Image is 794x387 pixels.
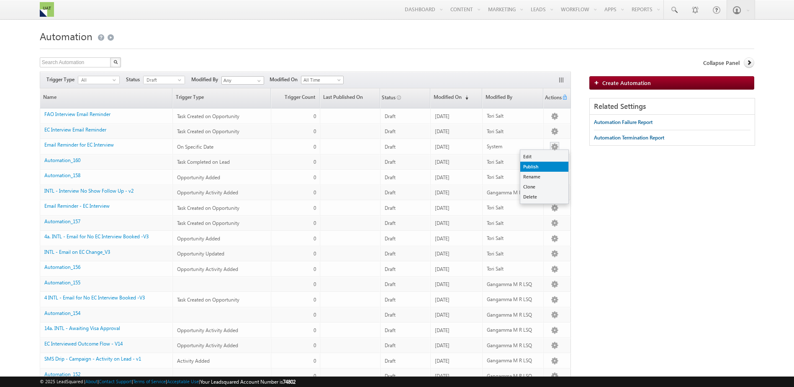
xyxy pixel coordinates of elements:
[313,159,316,165] span: 0
[313,342,316,348] span: 0
[177,220,239,226] span: Task Created on Opportunity
[313,113,316,119] span: 0
[487,281,540,288] div: Gangamma M R LSQ
[487,250,540,258] div: Tori Salt
[487,173,540,181] div: Tori Salt
[78,76,113,84] span: All
[520,182,568,192] a: Clone
[487,357,540,364] div: Gangamma M R LSQ
[487,235,540,242] div: Tori Salt
[431,88,482,108] a: Modified On(sorted descending)
[313,220,316,226] span: 0
[313,297,316,303] span: 0
[385,128,396,134] span: Draft
[44,249,110,255] a: INTL - Email on EC Change_V3
[44,172,80,178] a: Automation_158
[200,379,296,385] span: Your Leadsquared Account Number is
[385,235,396,242] span: Draft
[487,342,540,349] div: Gangamma M R LSQ
[44,157,80,163] a: Automation_160
[144,76,178,84] span: Draft
[385,220,396,226] span: Draft
[44,341,123,347] a: EC Interviewed Outcome Flow - V14
[44,218,80,224] a: Automation_157
[435,205,450,211] span: [DATE]
[487,204,540,212] div: Tori Salt
[594,130,664,145] a: Automation Termination Report
[177,128,239,134] span: Task Created on Opportunity
[313,174,316,181] span: 0
[385,250,396,257] span: Draft
[177,358,210,364] span: Activity Added
[313,189,316,196] span: 0
[173,88,270,108] a: Trigger Type
[483,88,543,108] a: Modified By
[44,325,120,331] a: 14a. INTL - Awaiting Visa Approval
[435,235,450,242] span: [DATE]
[435,266,450,272] span: [DATE]
[435,373,450,379] span: [DATE]
[435,358,450,364] span: [DATE]
[435,342,450,348] span: [DATE]
[487,326,540,334] div: Gangamma M R LSQ
[385,373,396,379] span: Draft
[435,144,450,150] span: [DATE]
[313,373,316,379] span: 0
[44,264,80,270] a: Automation_156
[385,189,396,196] span: Draft
[85,379,98,384] a: About
[594,115,653,130] a: Automation Failure Report
[520,192,568,202] a: Delete
[487,112,540,120] div: Tori Salt
[590,98,755,115] div: Related Settings
[44,203,110,209] a: Email Reminder - EC Interview
[44,111,110,117] a: FAO Interview Email Reminder
[435,189,450,196] span: [DATE]
[520,172,568,182] a: Rename
[44,233,149,240] a: 4a. INTL - Email for No EC Interview Booked -V3
[544,89,562,108] span: Actions
[594,119,653,126] div: Automation Failure Report
[435,250,450,257] span: [DATE]
[487,189,540,196] div: Gangamma M R LSQ
[435,327,450,333] span: [DATE]
[99,379,132,384] a: Contact Support
[435,312,450,318] span: [DATE]
[313,266,316,272] span: 0
[44,294,145,301] a: 4 INTL - Email for No EC Interview Booked -V3
[703,59,740,67] span: Collapse Panel
[44,371,80,377] a: Automation_152
[177,297,239,303] span: Task Created on Opportunity
[44,142,114,148] a: Email Reminder for EC Interview
[594,134,664,142] div: Automation Termination Report
[253,77,263,85] a: Show All Items
[178,78,185,82] span: select
[487,219,540,227] div: Tori Salt
[177,189,238,196] span: Opportunity Activity Added
[177,205,239,211] span: Task Created on Opportunity
[177,113,239,119] span: Task Created on Opportunity
[520,162,568,172] a: Publish
[385,159,396,165] span: Draft
[313,128,316,134] span: 0
[221,76,264,85] input: Type to Search
[177,250,224,257] span: Opportunity Updated
[44,126,106,133] a: EC Interview Email Reminder
[435,159,450,165] span: [DATE]
[385,358,396,364] span: Draft
[301,76,344,84] a: All Time
[40,88,172,108] a: Name
[435,128,450,134] span: [DATE]
[133,379,166,384] a: Terms of Service
[301,76,341,84] span: All Time
[487,158,540,166] div: Tori Salt
[487,372,540,380] div: Gangamma M R LSQ
[435,113,450,119] span: [DATE]
[385,113,396,119] span: Draft
[380,89,396,108] span: Status
[385,327,396,333] span: Draft
[177,174,220,181] span: Opportunity Added
[113,60,118,64] img: Search
[313,358,316,364] span: 0
[177,327,238,333] span: Opportunity Activity Added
